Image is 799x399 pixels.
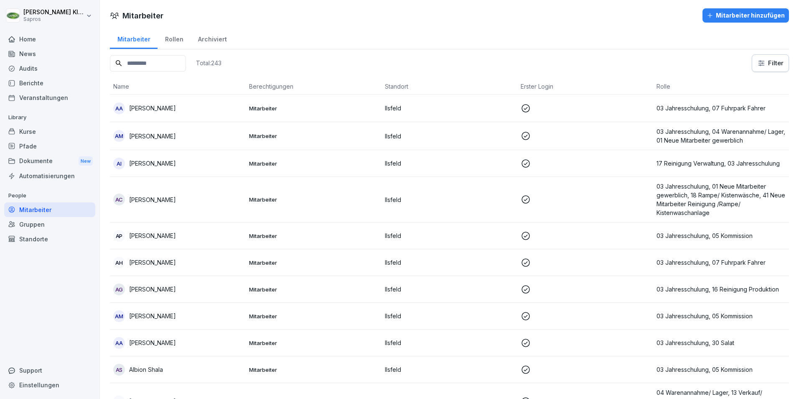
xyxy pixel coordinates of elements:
div: AA [113,102,125,114]
p: 03 Jahresschulung, 16 Reinigung Produktion [657,285,786,294]
p: 03 Jahresschulung, 01 Neue Mitarbeiter gewerblich, 18 Rampe/ Kistenwäsche, 41 Neue Mitarbeiter Re... [657,182,786,217]
p: 03 Jahresschulung, 07 Fuhrpark Fahrer [657,104,786,113]
div: AG [113,284,125,295]
p: Ilsfeld [385,285,514,294]
p: Mitarbeiter [249,232,378,240]
a: Gruppen [4,217,95,232]
div: AH [113,257,125,269]
p: Ilsfeld [385,365,514,374]
div: AI [113,158,125,169]
a: Automatisierungen [4,169,95,183]
p: Ilsfeld [385,338,514,347]
th: Standort [382,79,517,95]
p: 03 Jahresschulung, 04 Warenannahme/ Lager, 01 Neue Mitarbeiter gewerblich [657,127,786,145]
p: 17 Reinigung Verwaltung, 03 Jahresschulung [657,159,786,168]
p: [PERSON_NAME] [129,132,176,141]
div: Filter [757,59,784,67]
a: Audits [4,61,95,76]
p: Library [4,111,95,124]
p: Sapros [23,16,84,22]
p: Albion Shala [129,365,163,374]
p: Ilsfeld [385,132,514,141]
div: AM [113,130,125,142]
p: Mitarbeiter [249,196,378,203]
div: Dokumente [4,153,95,169]
p: Mitarbeiter [249,105,378,112]
a: Archiviert [191,28,234,49]
p: Ilsfeld [385,195,514,204]
p: Total: 243 [196,59,221,67]
p: People [4,189,95,202]
p: [PERSON_NAME] [129,195,176,204]
div: AC [113,194,125,205]
p: Mitarbeiter [249,259,378,266]
p: 03 Jahresschulung, 07 Fuhrpark Fahrer [657,258,786,267]
a: DokumenteNew [4,153,95,169]
p: 03 Jahresschulung, 30 Salat [657,338,786,347]
div: New [79,156,93,166]
a: Einstellungen [4,378,95,392]
p: [PERSON_NAME] [129,258,176,267]
p: Ilsfeld [385,312,514,320]
p: 03 Jahresschulung, 05 Kommission [657,365,786,374]
a: Berichte [4,76,95,90]
th: Name [110,79,246,95]
p: [PERSON_NAME] [129,338,176,347]
p: Ilsfeld [385,159,514,168]
a: Mitarbeiter [4,202,95,217]
p: [PERSON_NAME] [129,285,176,294]
div: AP [113,230,125,242]
p: Mitarbeiter [249,339,378,347]
div: AS [113,364,125,376]
p: [PERSON_NAME] [129,159,176,168]
a: Standorte [4,232,95,246]
p: [PERSON_NAME] [129,104,176,113]
p: Mitarbeiter [249,286,378,293]
p: 03 Jahresschulung, 05 Kommission [657,312,786,320]
th: Berechtigungen [246,79,382,95]
p: 03 Jahresschulung, 05 Kommission [657,231,786,240]
h1: Mitarbeiter [122,10,163,21]
th: Rolle [653,79,789,95]
p: Ilsfeld [385,231,514,240]
th: Erster Login [517,79,653,95]
p: Mitarbeiter [249,366,378,373]
p: Mitarbeiter [249,132,378,140]
p: Mitarbeiter [249,312,378,320]
div: Support [4,363,95,378]
a: Veranstaltungen [4,90,95,105]
div: AA [113,337,125,349]
button: Filter [752,55,789,72]
div: AM [113,310,125,322]
a: News [4,46,95,61]
a: Home [4,32,95,46]
a: Rollen [158,28,191,49]
p: [PERSON_NAME] Kleinbeck [23,9,84,16]
a: Kurse [4,124,95,139]
p: [PERSON_NAME] [129,312,176,320]
p: Ilsfeld [385,104,514,113]
p: [PERSON_NAME] [129,231,176,240]
button: Mitarbeiter hinzufügen [702,8,789,23]
p: Ilsfeld [385,258,514,267]
p: Mitarbeiter [249,160,378,167]
a: Mitarbeiter [110,28,158,49]
a: Pfade [4,139,95,153]
div: Mitarbeiter hinzufügen [707,11,785,20]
